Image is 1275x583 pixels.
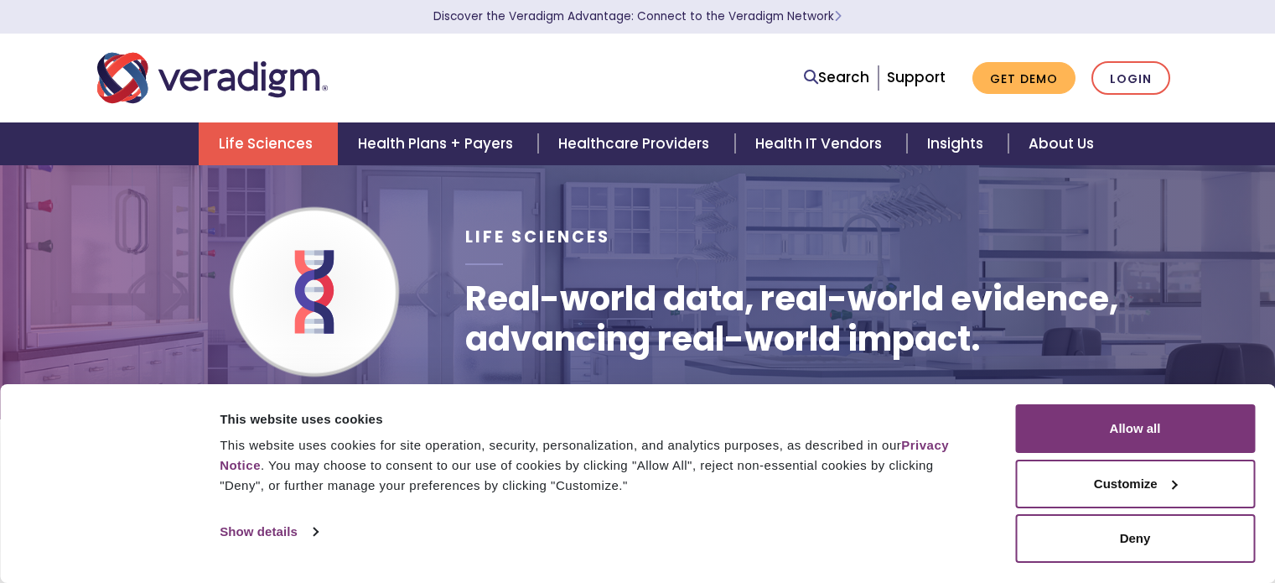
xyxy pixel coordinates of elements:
button: Deny [1015,514,1255,563]
span: Life Sciences [465,226,610,248]
a: Life Sciences [199,122,338,165]
a: About Us [1008,122,1114,165]
img: Veradigm logo [97,50,328,106]
a: Get Demo [972,62,1075,95]
button: Customize [1015,460,1255,508]
a: Health IT Vendors [735,122,907,165]
span: Learn More [834,8,842,24]
div: This website uses cookies for site operation, security, personalization, and analytics purposes, ... [220,435,977,496]
h1: Real-world data, real-world evidence, advancing real-world impact. [465,278,1178,359]
a: Insights [907,122,1008,165]
a: Login [1091,61,1170,96]
a: Healthcare Providers [538,122,734,165]
button: Allow all [1015,404,1255,453]
a: Discover the Veradigm Advantage: Connect to the Veradigm NetworkLearn More [433,8,842,24]
div: This website uses cookies [220,409,977,429]
a: Health Plans + Payers [338,122,538,165]
a: Search [804,66,869,89]
a: Support [887,67,946,87]
a: Show details [220,519,317,544]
